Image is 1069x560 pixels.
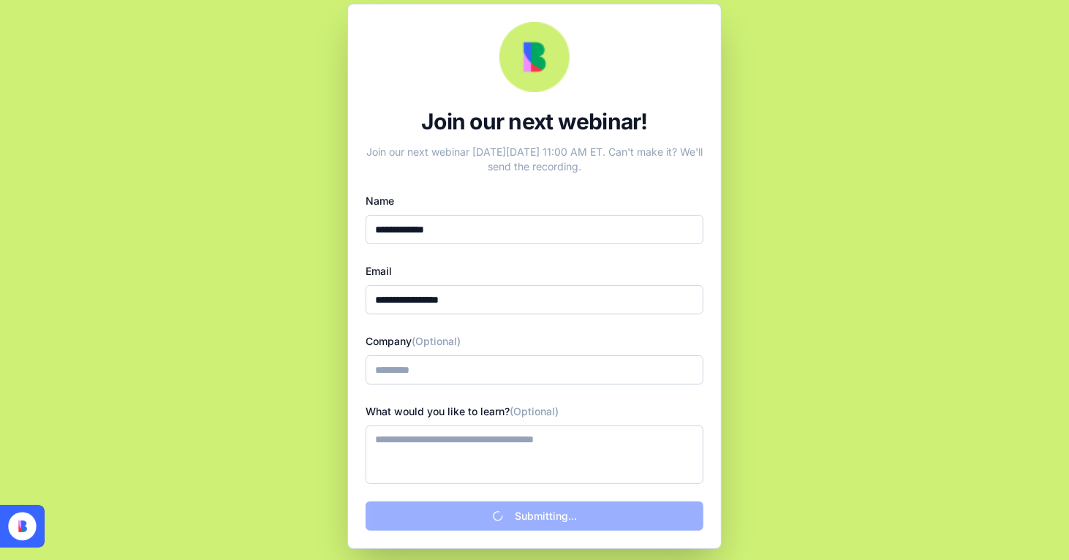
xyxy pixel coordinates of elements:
[510,405,559,417] span: (Optional)
[366,265,392,277] label: Email
[366,108,703,135] div: Join our next webinar!
[366,405,559,417] label: What would you like to learn?
[366,194,394,207] label: Name
[366,139,703,174] div: Join our next webinar [DATE][DATE] 11:00 AM ET. Can't make it? We'll send the recording.
[412,335,461,347] span: (Optional)
[366,335,461,347] label: Company
[499,22,570,92] img: Webinar Logo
